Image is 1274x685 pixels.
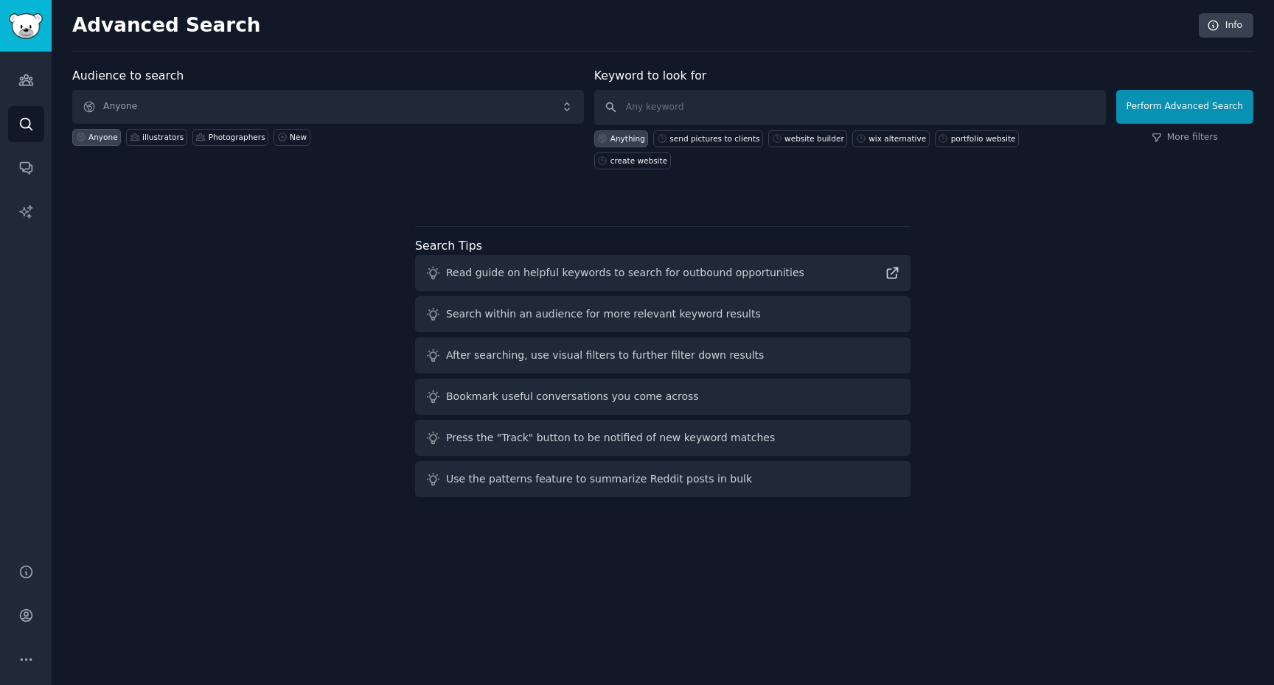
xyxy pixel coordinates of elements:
[1199,13,1253,38] a: Info
[446,430,775,446] div: Press the "Track" button to be notified of new keyword matches
[209,132,265,142] div: Photographers
[142,132,184,142] div: illustrators
[951,133,1016,144] div: portfolio website
[610,155,667,166] div: create website
[72,14,1191,38] h2: Advanced Search
[88,132,118,142] div: Anyone
[446,471,752,487] div: Use the patterns feature to summarize Reddit posts in bulk
[784,133,844,144] div: website builder
[669,133,759,144] div: send pictures to clients
[446,306,761,322] div: Search within an audience for more relevant keyword results
[274,129,310,146] a: New
[446,265,804,281] div: Read guide on helpful keywords to search for outbound opportunities
[415,239,482,253] label: Search Tips
[9,13,43,39] img: GummySearch logo
[1152,131,1218,144] a: More filters
[594,68,707,82] label: Keyword to look for
[594,90,1106,125] input: Any keyword
[72,90,584,124] button: Anyone
[446,348,764,363] div: After searching, use visual filters to further filter down results
[72,68,184,82] label: Audience to search
[610,133,645,144] div: Anything
[869,133,926,144] div: wix alternative
[290,132,307,142] div: New
[1116,90,1253,124] button: Perform Advanced Search
[446,389,699,404] div: Bookmark useful conversations you come across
